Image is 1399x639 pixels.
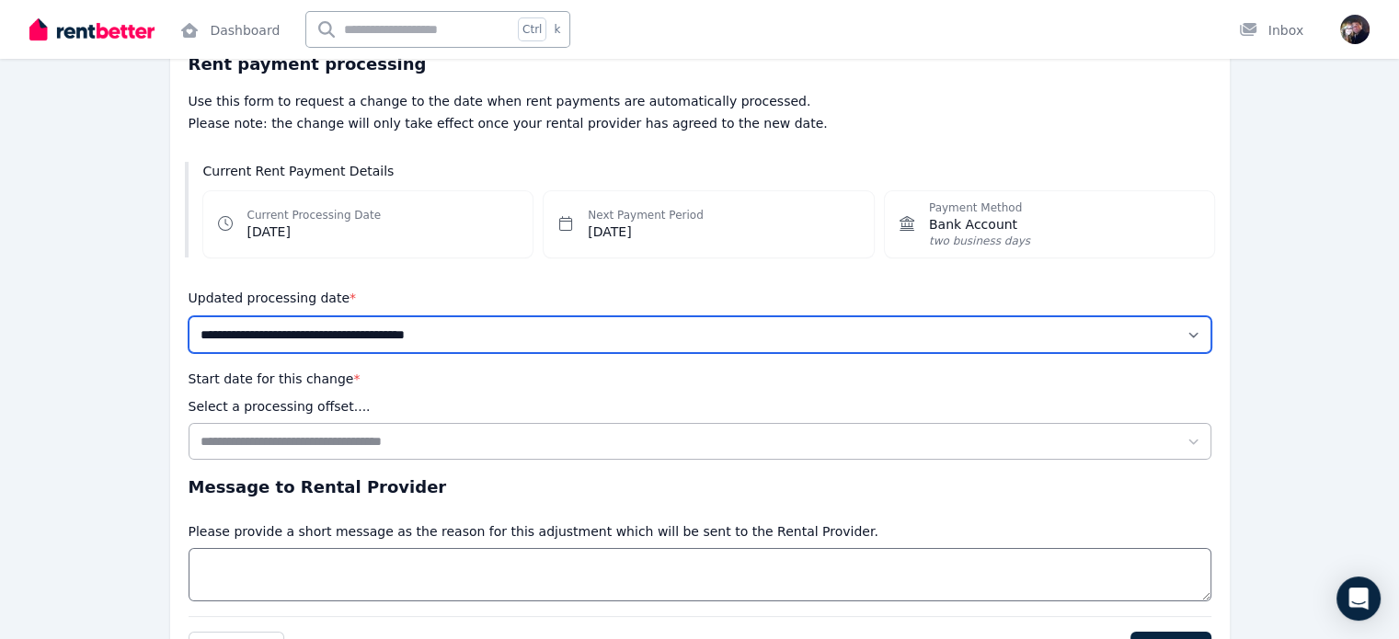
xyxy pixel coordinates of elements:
h3: Rent payment processing [189,51,1211,77]
span: Ctrl [518,17,546,41]
dt: Payment Method [929,200,1030,215]
img: Joel Cornwell [1340,15,1370,44]
span: Bank Account [929,215,1030,234]
p: Select a processing offset.... [189,397,371,416]
dd: [DATE] [588,223,704,241]
span: k [554,22,560,37]
dt: Next Payment Period [588,208,704,223]
span: two business days [929,234,1030,248]
dt: Current Processing Date [247,208,381,223]
img: RentBetter [29,16,155,43]
div: Inbox [1239,21,1303,40]
label: Updated processing date [189,291,357,305]
h3: Current Rent Payment Details [203,162,1215,180]
dd: [DATE] [247,223,381,241]
p: Please note: the change will only take effect once your rental provider has agreed to the new date. [189,114,1211,132]
p: Use this form to request a change to the date when rent payments are automatically processed. [189,92,1211,110]
p: Please provide a short message as the reason for this adjustment which will be sent to the Rental... [189,522,878,541]
h3: Message to Rental Provider [189,474,1211,500]
div: Open Intercom Messenger [1336,576,1381,621]
label: Start date for this change [189,371,361,386]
